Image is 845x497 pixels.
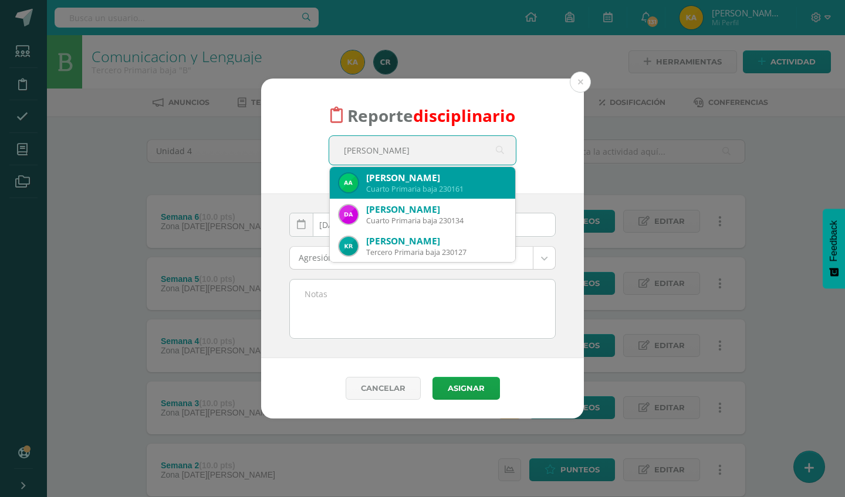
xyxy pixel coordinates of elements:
[366,172,506,184] div: [PERSON_NAME]
[299,247,524,269] span: Agresión a sus compañeros
[347,104,515,126] span: Reporte
[346,377,421,400] a: Cancelar
[413,104,515,126] font: disciplinario
[290,247,555,269] a: Agresión a sus compañeros
[366,247,506,257] div: Tercero Primaria baja 230127
[823,209,845,288] button: Feedback - Mostrar encuesta
[829,220,839,261] span: Feedback
[366,184,506,194] div: Cuarto Primaria baja 230161
[366,216,506,226] div: Cuarto Primaria baja 230134
[329,136,516,165] input: Busca un estudiante aquí...
[570,72,591,93] button: Close (Esc)
[366,235,506,247] div: [PERSON_NAME]
[339,173,358,192] img: b33ac057c8a7b3c3dd85283f33b24ed5.png
[339,237,358,256] img: 1992092cc58c8897085e8834255b01ce.png
[366,203,506,216] div: [PERSON_NAME]
[339,205,358,224] img: 63eb3a185a241e19394806b3328363bf.png
[432,377,500,400] button: Asignar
